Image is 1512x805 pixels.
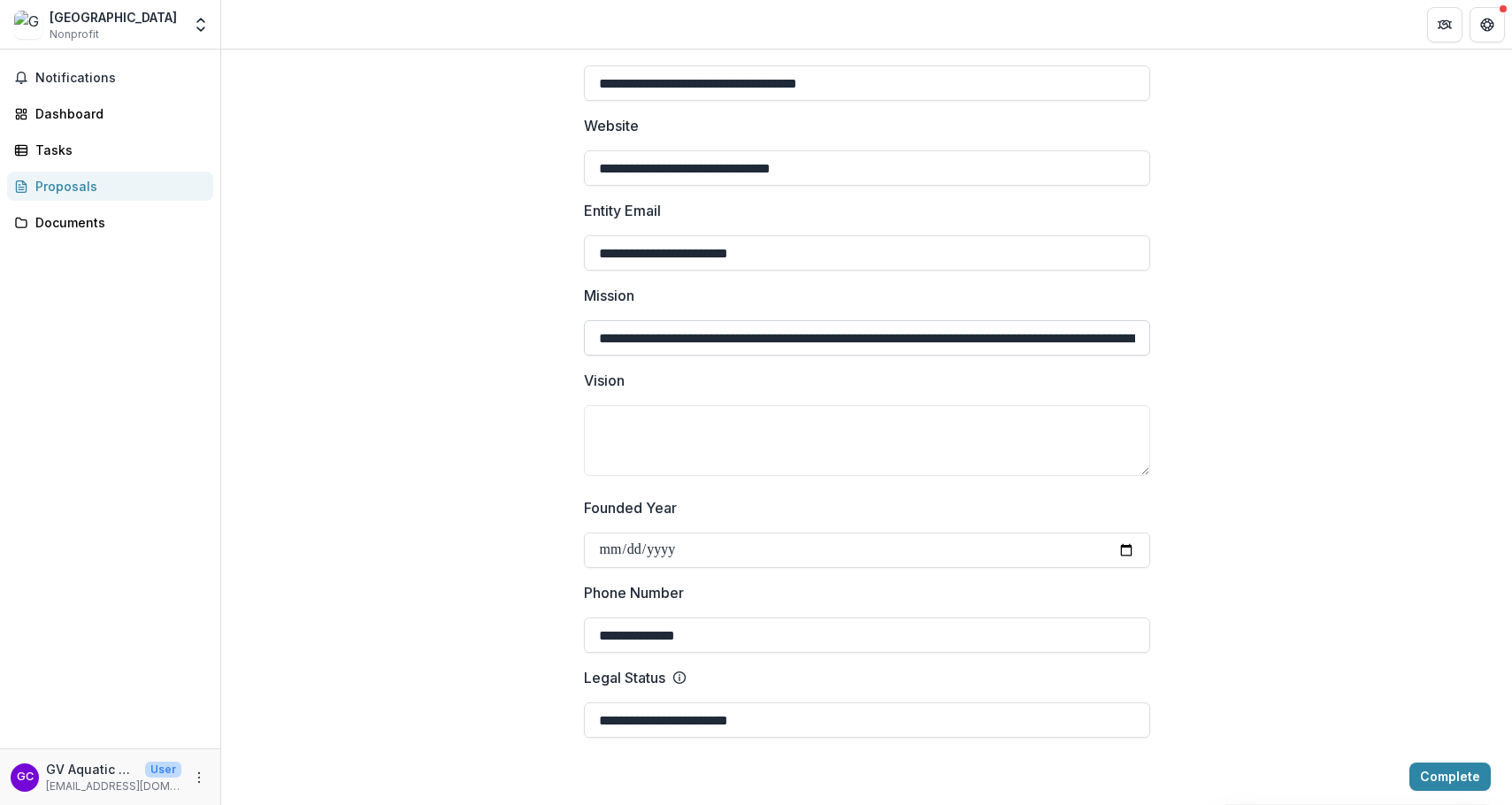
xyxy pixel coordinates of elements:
button: Notifications [7,64,213,92]
div: [GEOGRAPHIC_DATA] [50,8,177,27]
a: Documents [7,208,213,237]
p: Phone Number [584,582,684,603]
p: User [145,762,181,778]
p: [EMAIL_ADDRESS][DOMAIN_NAME] [46,778,181,794]
div: GV Aquatic Center [17,771,34,783]
a: Proposals [7,172,213,201]
img: Greenbrier Valley Aquatic Center [14,11,42,39]
div: Tasks [35,141,199,159]
p: Website [584,115,639,136]
p: Mission [584,285,634,306]
div: Proposals [35,177,199,195]
button: Open entity switcher [188,7,213,42]
div: Dashboard [35,104,199,123]
button: Get Help [1470,7,1505,42]
p: Legal Status [584,667,665,688]
a: Dashboard [7,99,213,128]
div: Documents [35,213,199,232]
button: Partners [1427,7,1462,42]
button: More [188,767,210,788]
span: Nonprofit [50,27,99,42]
span: Notifications [35,71,206,86]
a: Tasks [7,135,213,165]
p: Founded Year [584,497,677,518]
button: Complete [1409,763,1491,791]
p: GV Aquatic Center [46,760,138,778]
p: Entity Email [584,200,661,221]
p: Vision [584,370,625,391]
